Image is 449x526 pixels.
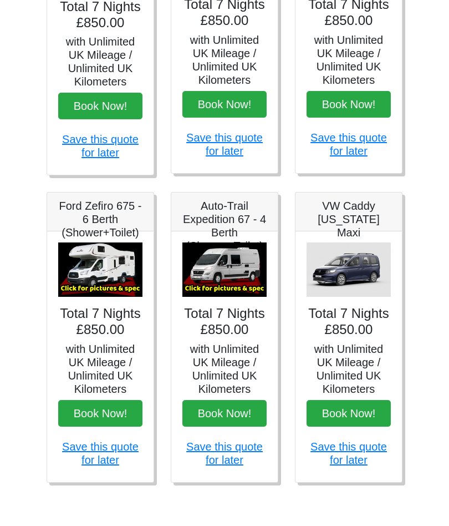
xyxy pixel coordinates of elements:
[58,199,142,239] h5: Ford Zefiro 675 - 6 Berth (Shower+Toilet)
[307,91,391,118] button: Book Now!
[182,242,267,297] img: Auto-Trail Expedition 67 - 4 Berth (Shower+Toilet)
[182,306,267,338] h4: Total 7 Nights £850.00
[182,400,267,427] button: Book Now!
[307,400,391,427] button: Book Now!
[307,33,391,87] h5: with Unlimited UK Mileage / Unlimited UK Kilometers
[307,242,391,297] img: VW Caddy California Maxi
[186,131,263,157] a: Save this quote for later
[182,91,267,118] button: Book Now!
[58,35,142,88] h5: with Unlimited UK Mileage / Unlimited UK Kilometers
[182,33,267,87] h5: with Unlimited UK Mileage / Unlimited UK Kilometers
[58,306,142,338] h4: Total 7 Nights £850.00
[182,342,267,396] h5: with Unlimited UK Mileage / Unlimited UK Kilometers
[58,93,142,119] button: Book Now!
[310,441,387,466] a: Save this quote for later
[307,199,391,239] h5: VW Caddy [US_STATE] Maxi
[58,242,142,297] img: Ford Zefiro 675 - 6 Berth (Shower+Toilet)
[182,199,267,252] h5: Auto-Trail Expedition 67 - 4 Berth (Shower+Toilet)
[62,133,139,159] a: Save this quote for later
[58,400,142,427] button: Book Now!
[58,342,142,396] h5: with Unlimited UK Mileage / Unlimited UK Kilometers
[310,131,387,157] a: Save this quote for later
[307,342,391,396] h5: with Unlimited UK Mileage / Unlimited UK Kilometers
[62,441,139,466] a: Save this quote for later
[186,441,263,466] a: Save this quote for later
[307,306,391,338] h4: Total 7 Nights £850.00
